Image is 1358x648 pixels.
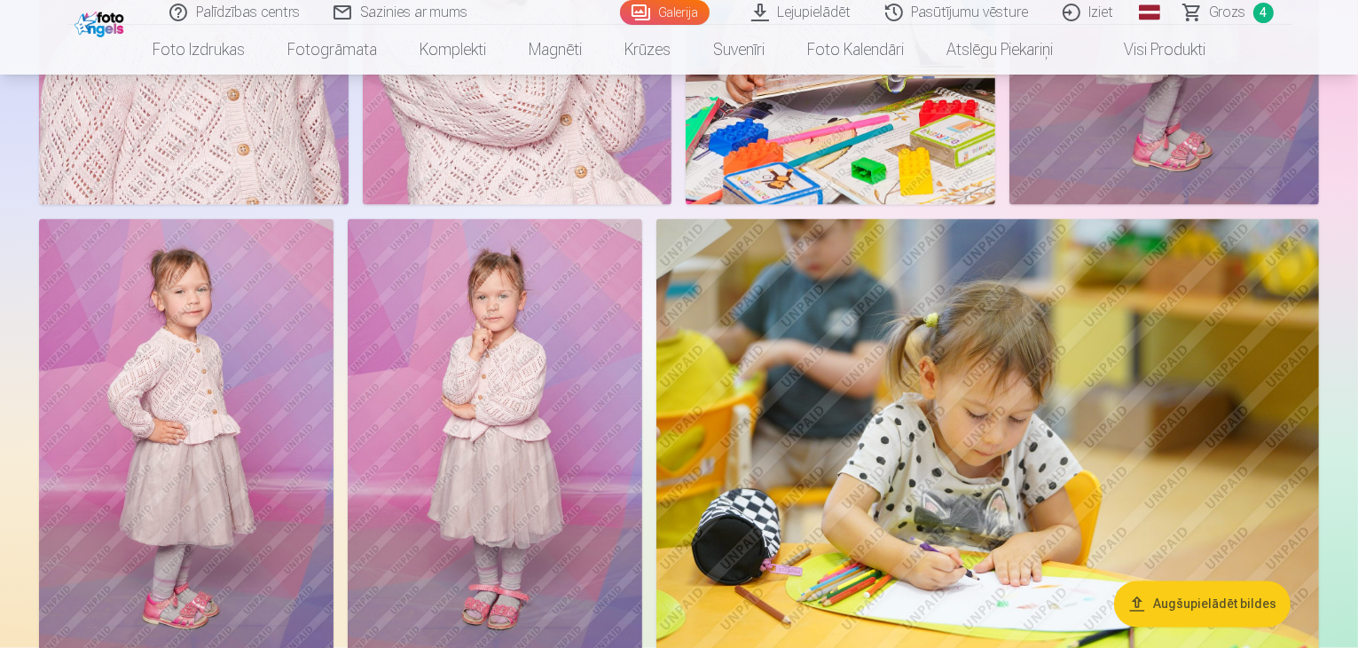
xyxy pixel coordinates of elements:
span: Grozs [1210,2,1246,23]
a: Visi produkti [1074,25,1227,75]
a: Krūzes [603,25,692,75]
a: Suvenīri [692,25,786,75]
a: Fotogrāmata [266,25,398,75]
span: 4 [1253,3,1274,23]
a: Magnēti [507,25,603,75]
img: /fa1 [75,7,129,37]
a: Atslēgu piekariņi [925,25,1074,75]
button: Augšupielādēt bildes [1114,581,1291,627]
a: Komplekti [398,25,507,75]
a: Foto kalendāri [786,25,925,75]
a: Foto izdrukas [131,25,266,75]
